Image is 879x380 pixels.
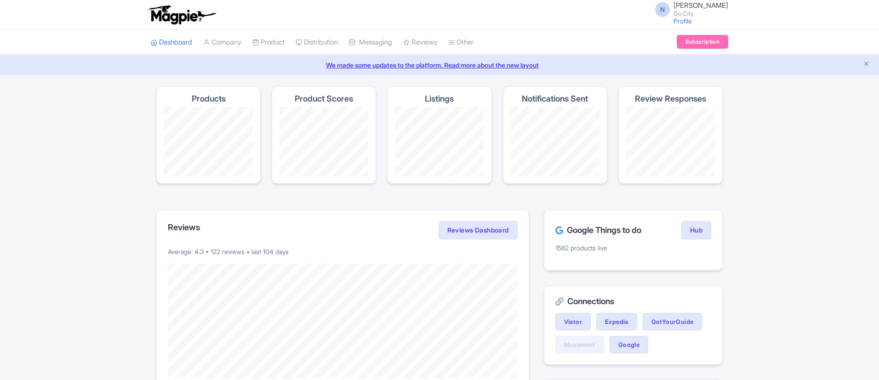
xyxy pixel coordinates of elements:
h4: Product Scores [295,94,353,103]
h2: Google Things to do [555,226,641,235]
a: Profile [674,17,692,25]
a: N [PERSON_NAME] Go City [650,2,728,17]
a: Dashboard [151,30,192,55]
h4: Products [192,94,226,103]
a: Musement [555,336,604,353]
a: Reviews Dashboard [439,221,518,239]
a: Viator [555,313,591,330]
a: Other [448,30,474,55]
h2: Connections [555,297,711,306]
h2: Reviews [168,223,200,232]
a: Expedia [596,313,637,330]
p: 1582 products live [555,243,711,253]
button: Close announcement [863,59,870,70]
a: Distribution [296,30,338,55]
p: Average: 4.3 • 122 reviews • last 104 days [168,247,518,256]
h4: Review Responses [635,94,706,103]
a: Subscription [677,35,728,49]
a: Company [203,30,241,55]
img: logo-ab69f6fb50320c5b225c76a69d11143b.png [146,5,217,25]
span: N [655,2,670,17]
h4: Notifications Sent [522,94,588,103]
a: Hub [681,221,711,239]
h4: Listings [425,94,454,103]
a: Messaging [349,30,392,55]
span: [PERSON_NAME] [674,1,728,10]
a: Product [252,30,285,55]
a: Reviews [403,30,437,55]
small: Go City [674,11,728,17]
a: GetYourGuide [643,313,702,330]
a: We made some updates to the platform. Read more about the new layout [6,60,873,70]
a: Google [610,336,648,353]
